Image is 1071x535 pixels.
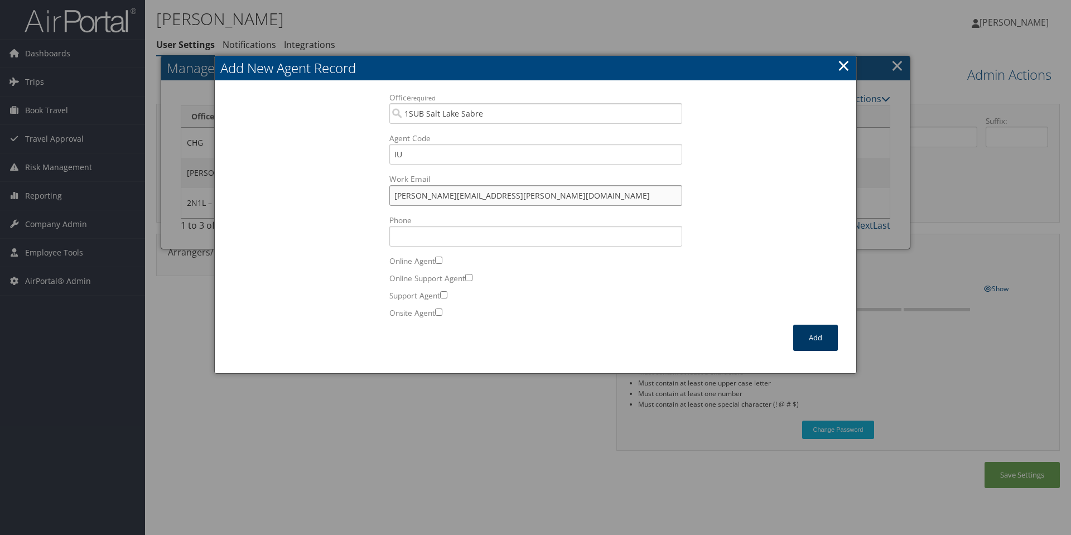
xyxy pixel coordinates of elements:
input: Officerequired [389,103,682,124]
label: Onsite Agent [389,307,682,325]
label: Support Agent [389,290,682,307]
h2: Add New Agent Record [215,56,856,80]
label: Office [389,92,682,124]
input: Support Agent [440,291,447,298]
input: Work Email [389,185,682,206]
label: Online Support Agent [389,273,682,290]
a: Close [837,54,850,76]
label: Phone [389,215,682,247]
input: Onsite Agent [435,309,442,316]
label: Online Agent [389,256,682,273]
input: Agent Code [389,144,682,165]
input: Phone [389,226,682,247]
label: Agent Code [389,133,682,165]
input: Online Support Agent [465,274,472,281]
label: Work Email [389,173,682,205]
small: required [411,94,436,102]
input: Online Agent [435,257,442,264]
button: Add [793,325,838,351]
